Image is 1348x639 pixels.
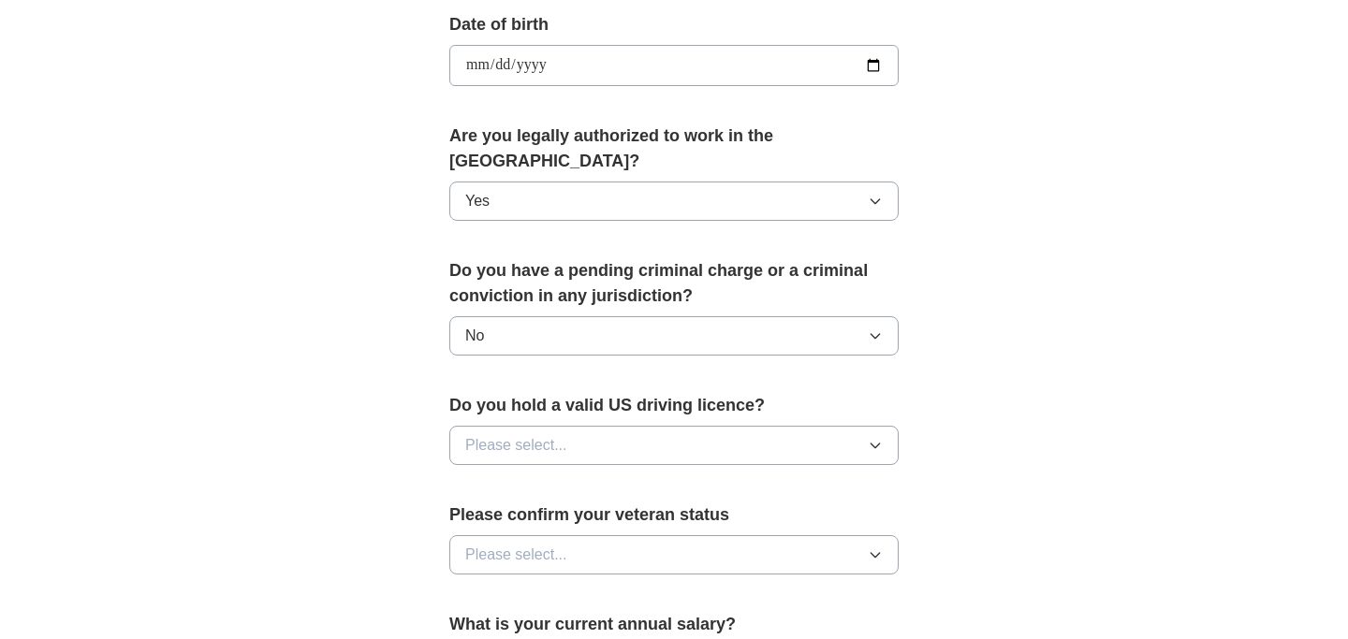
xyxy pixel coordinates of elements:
[465,325,484,347] span: No
[465,544,567,566] span: Please select...
[449,316,899,356] button: No
[465,190,490,212] span: Yes
[449,612,899,637] label: What is your current annual salary?
[465,434,567,457] span: Please select...
[449,258,899,309] label: Do you have a pending criminal charge or a criminal conviction in any jurisdiction?
[449,535,899,574] button: Please select...
[449,502,899,528] label: Please confirm your veteran status
[449,182,899,221] button: Yes
[449,123,899,174] label: Are you legally authorized to work in the [GEOGRAPHIC_DATA]?
[449,426,899,465] button: Please select...
[449,12,899,37] label: Date of birth
[449,393,899,418] label: Do you hold a valid US driving licence?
